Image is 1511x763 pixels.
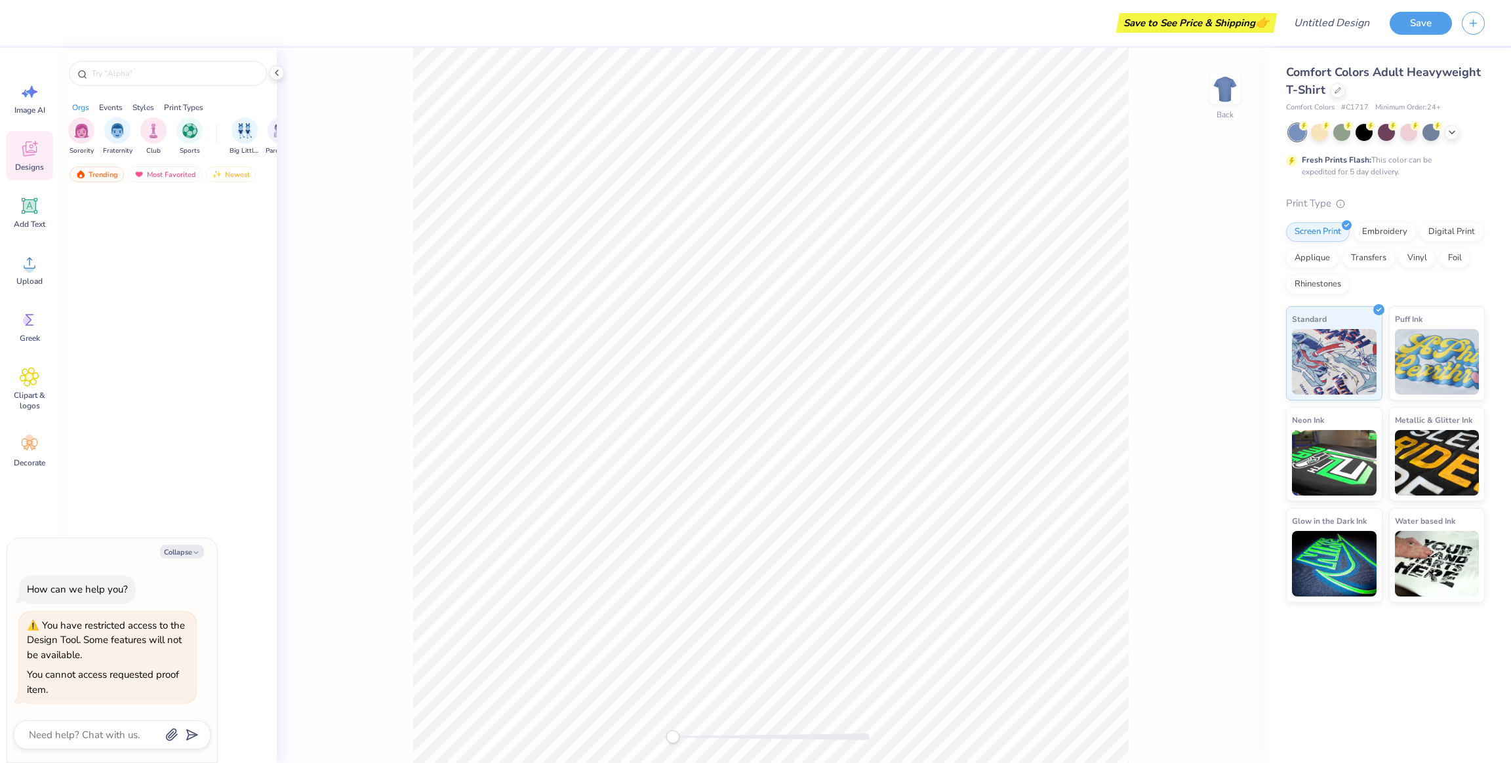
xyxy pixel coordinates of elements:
[99,102,123,113] div: Events
[273,123,289,138] img: Parent's Weekend Image
[266,117,296,156] div: filter for Parent's Weekend
[128,166,202,182] div: Most Favorited
[1212,76,1238,102] img: Back
[1399,248,1436,268] div: Vinyl
[70,166,124,182] div: Trending
[1292,430,1377,496] img: Neon Ink
[27,583,128,596] div: How can we help you?
[1283,10,1380,36] input: Untitled Design
[15,162,44,172] span: Designs
[1119,13,1274,33] div: Save to See Price & Shipping
[1292,514,1367,528] span: Glow in the Dark Ink
[1302,155,1371,165] strong: Fresh Prints Flash:
[27,619,185,661] div: You have restricted access to the Design Tool. Some features will not be available.
[266,117,296,156] button: filter button
[1292,413,1324,427] span: Neon Ink
[1286,102,1335,113] span: Comfort Colors
[1341,102,1369,113] span: # C1717
[14,458,45,468] span: Decorate
[68,117,94,156] div: filter for Sorority
[1292,531,1377,597] img: Glow in the Dark Ink
[1395,329,1480,395] img: Puff Ink
[1375,102,1441,113] span: Minimum Order: 24 +
[1302,154,1463,178] div: This color can be expedited for 5 day delivery.
[1390,12,1452,35] button: Save
[75,170,86,179] img: trending.gif
[182,123,197,138] img: Sports Image
[140,117,167,156] button: filter button
[1255,14,1270,30] span: 👉
[164,102,203,113] div: Print Types
[1395,531,1480,597] img: Water based Ink
[14,219,45,229] span: Add Text
[132,102,154,113] div: Styles
[72,102,89,113] div: Orgs
[1292,329,1377,395] img: Standard
[1440,248,1470,268] div: Foil
[666,730,679,743] div: Accessibility label
[1342,248,1395,268] div: Transfers
[230,117,260,156] button: filter button
[176,117,203,156] div: filter for Sports
[180,146,200,156] span: Sports
[14,105,45,115] span: Image AI
[16,276,43,286] span: Upload
[110,123,125,138] img: Fraternity Image
[103,117,132,156] div: filter for Fraternity
[1354,222,1416,242] div: Embroidery
[206,166,256,182] div: Newest
[103,146,132,156] span: Fraternity
[237,123,252,138] img: Big Little Reveal Image
[1395,312,1422,326] span: Puff Ink
[1292,312,1327,326] span: Standard
[1420,222,1483,242] div: Digital Print
[266,146,296,156] span: Parent's Weekend
[230,117,260,156] div: filter for Big Little Reveal
[1286,196,1485,211] div: Print Type
[68,117,94,156] button: filter button
[8,390,51,411] span: Clipart & logos
[160,545,204,558] button: Collapse
[1395,514,1455,528] span: Water based Ink
[1286,64,1481,98] span: Comfort Colors Adult Heavyweight T-Shirt
[146,123,161,138] img: Club Image
[176,117,203,156] button: filter button
[1286,222,1350,242] div: Screen Print
[70,146,94,156] span: Sorority
[230,146,260,156] span: Big Little Reveal
[134,170,144,179] img: most_fav.gif
[212,170,222,179] img: newest.gif
[1286,248,1339,268] div: Applique
[91,67,258,80] input: Try "Alpha"
[1395,430,1480,496] img: Metallic & Glitter Ink
[20,333,40,343] span: Greek
[140,117,167,156] div: filter for Club
[1217,109,1234,121] div: Back
[1395,413,1472,427] span: Metallic & Glitter Ink
[27,668,179,696] div: You cannot access requested proof item.
[103,117,132,156] button: filter button
[146,146,161,156] span: Club
[74,123,89,138] img: Sorority Image
[1286,275,1350,294] div: Rhinestones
